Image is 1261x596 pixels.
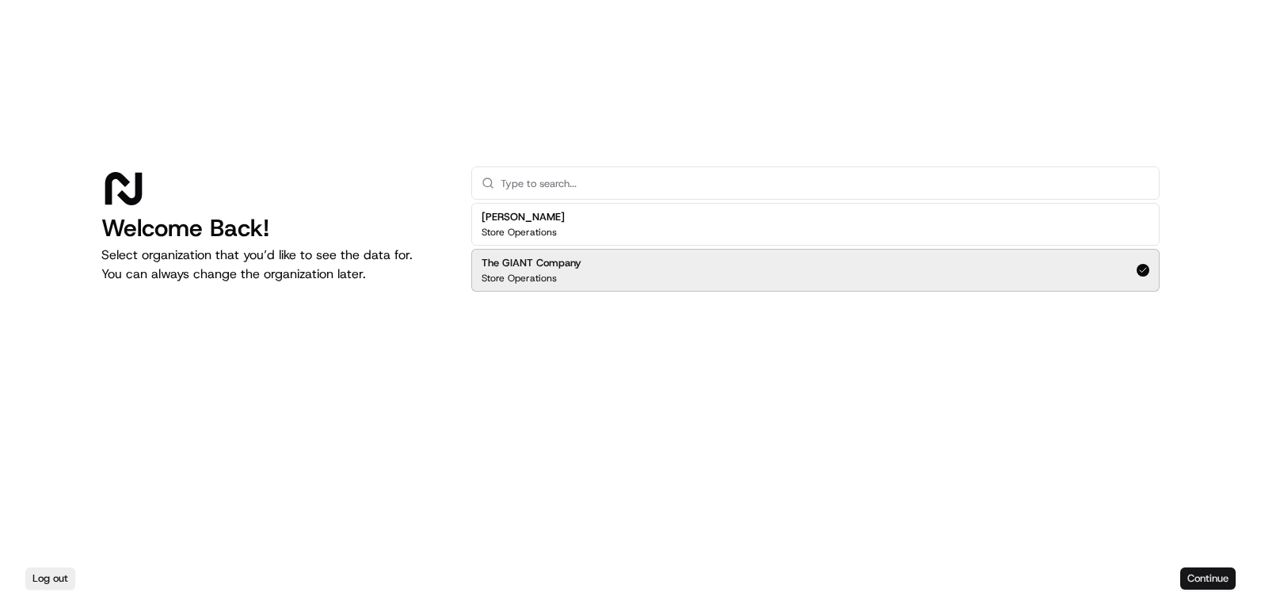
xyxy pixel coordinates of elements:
button: Continue [1180,567,1236,590]
h1: Welcome Back! [101,214,446,243]
button: Log out [25,567,75,590]
input: Type to search... [501,167,1149,199]
div: Suggestions [471,200,1160,295]
p: Store Operations [482,272,557,285]
p: Select organization that you’d like to see the data for. You can always change the organization l... [101,246,446,284]
h2: The GIANT Company [482,256,581,270]
h2: [PERSON_NAME] [482,210,565,224]
p: Store Operations [482,226,557,239]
